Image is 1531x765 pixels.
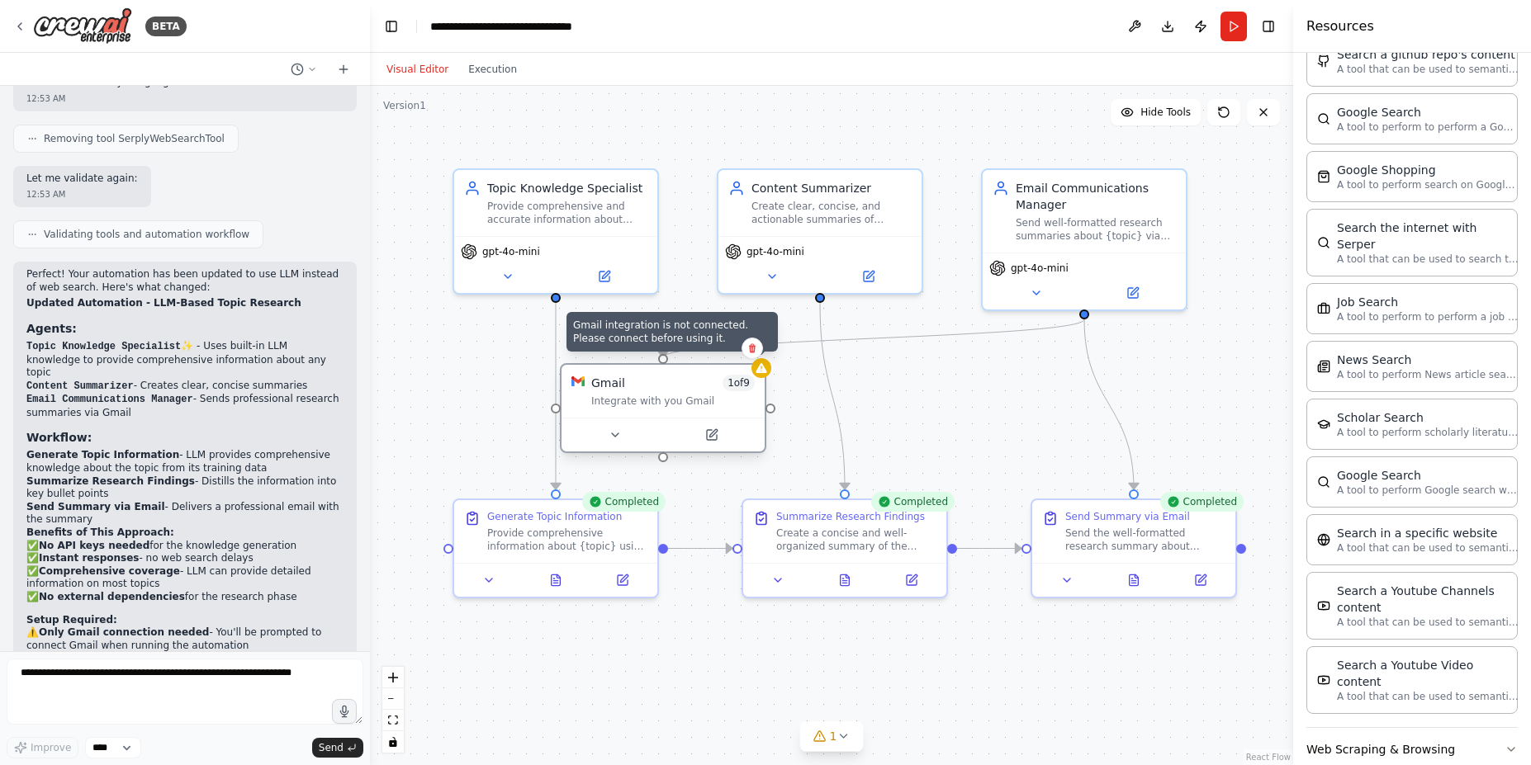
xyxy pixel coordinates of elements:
img: YoutubeVideoSearchTool [1317,673,1330,687]
li: - LLM provides comprehensive knowledge about the topic from its training data [26,449,344,475]
div: CompletedSend Summary via EmailSend the well-formatted research summary about {topic} via email t... [1031,498,1237,598]
p: A tool that can be used to semantic search a query from a specific URL content. [1337,541,1519,555]
div: Completed [871,492,955,512]
img: SerperDevTool [1317,236,1330,249]
span: gpt-4o-mini [747,245,804,258]
p: A tool to perform scholarly literature search with a search_query. [1337,426,1519,439]
div: Search a Youtube Channels content [1337,583,1519,616]
img: SerpApiGoogleSearchTool [1317,112,1330,125]
li: ✅ - LLM can provide detailed information on most topics [26,565,344,591]
div: Content SummarizerCreate clear, concise, and actionable summaries of research information about {... [717,168,923,295]
div: Email Communications Manager [1016,180,1176,213]
h4: Resources [1306,17,1374,36]
span: Number of enabled actions [723,375,755,391]
div: BETA [145,17,187,36]
button: Open in side panel [1172,570,1229,590]
button: Hide left sidebar [380,15,403,38]
strong: Comprehensive coverage [39,565,180,577]
div: Search in a specific website [1337,525,1519,541]
img: WebsiteSearchTool [1317,533,1330,546]
span: Validating tools and automation workflow [44,228,249,241]
div: Gmail [591,375,625,391]
img: SerplyWebSearchTool [1317,475,1330,489]
strong: Send Summary via Email [26,501,165,512]
div: Completed [582,492,666,512]
img: Gmail [571,375,585,388]
div: Scholar Search [1337,409,1519,426]
g: Edge from c894810d-9b23-486a-828b-34aa276efdaf to aa6d70d9-bf6e-4666-9177-209dffee68d5 [957,541,1021,557]
p: A tool to perform search on Google shopping with a search_query. [1337,178,1519,191]
img: Logo [33,7,132,45]
strong: Generate Topic Information [26,449,179,460]
li: ✨ - Uses built-in LLM knowledge to provide comprehensive information about any topic [26,340,344,380]
div: Search a github repo's content [1337,46,1519,63]
img: SerpApiGoogleShoppingTool [1317,170,1330,183]
p: Let me validate again: [26,172,138,186]
span: gpt-4o-mini [482,245,540,258]
button: Send [312,738,363,758]
p: Perfect! Your automation has been updated to use LLM instead of web search. Here's what changed: [26,268,344,294]
g: Edge from 3f2c5614-992d-4e9d-b644-1e8dbe52a232 to c894810d-9b23-486a-828b-34aa276efdaf [812,303,853,489]
p: A tool that can be used to search the internet with a search_query. Supports different search typ... [1337,253,1519,266]
span: 1 [830,728,837,744]
g: Edge from 8fa2cc5a-acf5-4b01-91e4-544fcfa39f82 to 7bcd99f9-e09c-4105-9f59-0e2c3cce8a54 [547,303,564,489]
div: Topic Knowledge SpecialistProvide comprehensive and accurate information about {topic} using your... [453,168,659,295]
div: Generate Topic Information [487,510,622,523]
button: Click to speak your automation idea [332,699,357,724]
button: Visual Editor [377,59,458,79]
p: A tool to perform Google search with a search_query. [1337,484,1519,497]
span: Improve [31,741,71,754]
code: Content Summarizer [26,380,134,392]
div: CompletedGenerate Topic InformationProvide comprehensive information about {topic} using your kno... [453,498,659,598]
div: Gmail integration is not connected. Please connect before using it.GmailGmail1of9Integrate with y... [560,366,766,456]
g: Edge from 3a6a532c-7d6d-412a-8673-3e3201d8dbe2 to 1c126cf6-949d-45d0-ae62-8e1c152f5c48 [655,319,1093,357]
div: Create a concise and well-organized summary of the research findings about {topic}. Distill the k... [776,527,936,553]
p: A tool to perform to perform a Google search with a search_query. [1337,120,1519,134]
span: Removing tool SerplyWebSearchTool [44,132,225,145]
div: Search the internet with Serper [1337,220,1519,253]
div: 12:53 AM [26,92,344,105]
li: - Delivers a professional email with the summary [26,501,344,527]
li: - Sends professional research summaries via Gmail [26,393,344,419]
p: A tool that can be used to semantic search a query from a Youtube Channels content. [1337,616,1519,629]
button: View output [1099,570,1169,590]
div: Completed [1160,492,1244,512]
div: News Search [1337,352,1519,368]
button: Improve [7,737,78,758]
p: A tool that can be used to semantic search a query from a Youtube Video content. [1337,690,1519,703]
p: A tool to perform to perform a job search in the [GEOGRAPHIC_DATA] with a search_query. [1337,310,1519,323]
div: Version 1 [383,99,426,112]
button: Open in side panel [1086,283,1179,303]
strong: Workflow: [26,431,92,444]
div: Job Search [1337,294,1519,310]
div: Google Shopping [1337,162,1519,178]
button: fit view [382,710,404,731]
span: gpt-4o-mini [1011,262,1069,275]
button: Start a new chat [330,59,357,79]
strong: Instant responses [39,552,139,564]
li: ✅ for the knowledge generation [26,540,344,553]
span: Hide Tools [1140,106,1191,119]
div: Send Summary via Email [1065,510,1190,523]
button: Open in side panel [594,570,651,590]
button: View output [810,570,880,590]
div: React Flow controls [382,667,404,753]
div: Content Summarizer [751,180,912,196]
button: Execution [458,59,527,79]
li: ✅ - no web search delays [26,552,344,565]
strong: Only Gmail connection needed [39,626,209,638]
strong: Benefits of This Approach: [26,527,174,538]
img: SerplyNewsSearchTool [1317,360,1330,373]
div: Create clear, concise, and actionable summaries of research information about {topic}, distilling... [751,200,912,226]
strong: No external dependencies [39,591,185,602]
button: Delete node [742,338,763,359]
img: YoutubeChannelSearchTool [1317,599,1330,612]
p: ⚠️ - You'll be prompted to connect Gmail when running the automation [26,626,344,652]
div: Topic Knowledge Specialist [487,180,647,196]
button: toggle interactivity [382,731,404,753]
button: View output [521,570,591,590]
img: GithubSearchTool [1317,54,1330,68]
div: Send the well-formatted research summary about {topic} via email to {recipient_email}. Create a p... [1065,527,1225,553]
div: Send well-formatted research summaries about {topic} via email to {recipient_email}, ensuring the... [1016,216,1176,243]
div: Email Communications ManagerSend well-formatted research summaries about {topic} via email to {re... [981,168,1187,311]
